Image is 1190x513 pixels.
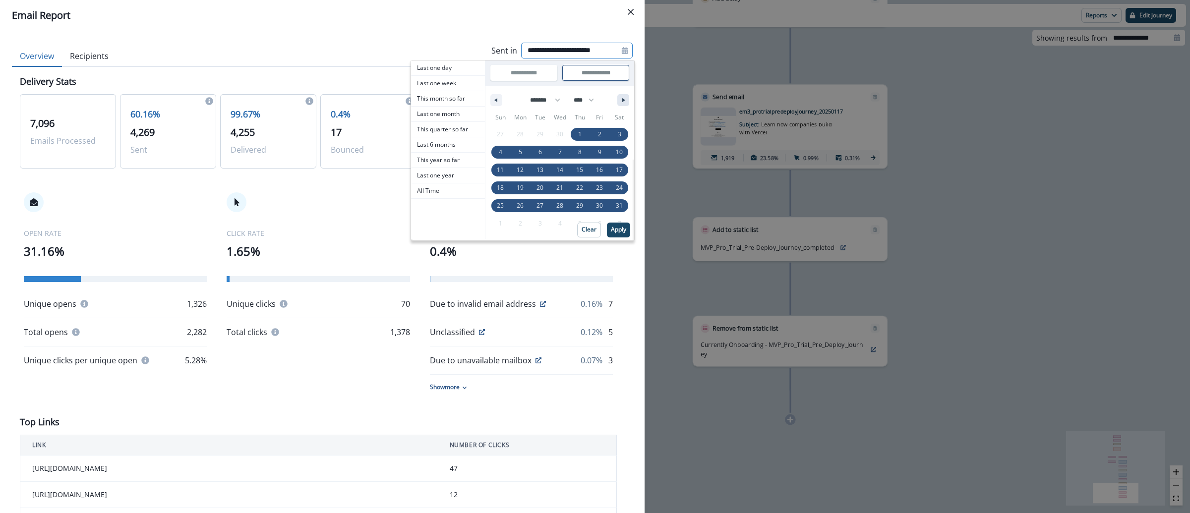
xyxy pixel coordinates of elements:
button: 3 [609,125,629,143]
p: Unique opens [24,298,76,310]
span: 24 [616,179,623,197]
button: 17 [609,161,629,179]
button: 2 [590,125,609,143]
button: 7 [550,143,570,161]
p: 99.67% [231,108,306,121]
p: 5.28% [185,354,207,366]
button: Last 6 months [411,137,485,153]
button: 4 [490,143,510,161]
span: 15 [576,161,583,179]
button: 27 [530,197,550,215]
span: 8 [578,143,582,161]
span: 1 [578,125,582,143]
button: This quarter so far [411,122,485,137]
p: Unique clicks per unique open [24,354,137,366]
button: 31 [609,197,629,215]
span: 21 [556,179,563,197]
button: 22 [570,179,590,197]
button: Clear [577,223,601,237]
span: 19 [517,179,524,197]
p: 0.4% [430,242,613,260]
p: Delivery Stats [20,75,76,88]
span: Sun [490,110,510,125]
button: 26 [510,197,530,215]
span: 11 [497,161,504,179]
span: 4,269 [130,125,155,139]
span: 20 [536,179,543,197]
span: 2 [598,125,601,143]
span: 7,096 [30,116,55,130]
p: OPEN RATE [24,228,207,238]
p: Top Links [20,415,59,429]
th: LINK [20,435,438,456]
p: 70 [401,298,410,310]
span: 22 [576,179,583,197]
span: 6 [538,143,542,161]
button: 23 [590,179,609,197]
button: 9 [590,143,609,161]
span: 4 [499,143,502,161]
button: All Time [411,183,485,199]
button: Last one day [411,60,485,76]
p: Total clicks [227,326,267,338]
button: Last one year [411,168,485,183]
p: 0.07% [581,354,602,366]
button: This month so far [411,91,485,107]
p: Due to unavailable mailbox [430,354,532,366]
th: NUMBER OF CLICKS [438,435,617,456]
span: 26 [517,197,524,215]
button: 28 [550,197,570,215]
p: 31.16% [24,242,207,260]
span: All Time [411,183,485,198]
button: 13 [530,161,550,179]
button: Overview [12,46,62,67]
span: 17 [331,125,342,139]
button: 30 [590,197,609,215]
td: [URL][DOMAIN_NAME] [20,456,438,482]
button: 18 [490,179,510,197]
button: 24 [609,179,629,197]
button: 16 [590,161,609,179]
span: 29 [576,197,583,215]
span: Sat [609,110,629,125]
span: 23 [596,179,603,197]
p: Emails Processed [30,135,106,147]
span: Wed [550,110,570,125]
p: Total opens [24,326,68,338]
button: 8 [570,143,590,161]
button: Last one week [411,76,485,91]
button: 19 [510,179,530,197]
button: Last one month [411,107,485,122]
span: Fri [590,110,609,125]
span: 13 [536,161,543,179]
p: Unique clicks [227,298,276,310]
button: This year so far [411,153,485,168]
span: 31 [616,197,623,215]
button: 12 [510,161,530,179]
p: 5 [608,326,613,338]
td: 47 [438,456,617,482]
span: 12 [517,161,524,179]
span: 9 [598,143,601,161]
button: 21 [550,179,570,197]
button: Close [623,4,639,20]
p: 1,326 [187,298,207,310]
span: 16 [596,161,603,179]
span: 25 [497,197,504,215]
span: Mon [510,110,530,125]
span: 17 [616,161,623,179]
span: Tue [530,110,550,125]
span: Last one month [411,107,485,121]
button: 10 [609,143,629,161]
p: Sent in [491,45,517,57]
p: 0.12% [581,326,602,338]
p: Sent [130,144,206,156]
p: 1.65% [227,242,410,260]
span: Last one day [411,60,485,75]
button: 5 [510,143,530,161]
span: 18 [497,179,504,197]
p: 1,378 [390,326,410,338]
p: CLICK RATE [227,228,410,238]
